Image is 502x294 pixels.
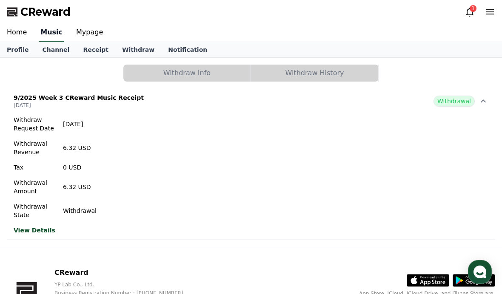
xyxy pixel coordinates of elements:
button: Withdraw History [251,65,378,82]
p: Withdraw Request Date [14,116,56,133]
button: Withdraw Info [123,65,251,82]
span: Settings [126,236,147,243]
p: CReward [54,268,197,278]
a: Withdraw History [251,65,379,82]
p: Withdrawal [63,206,97,215]
span: CReward [20,5,71,19]
a: CReward [7,5,71,19]
a: Mypage [69,24,110,42]
a: Music [39,24,64,42]
a: Receipt [76,42,115,57]
span: Withdrawal [434,96,475,107]
p: 0 USD [63,163,97,172]
p: Withdrawal State [14,202,56,219]
p: 6.32 USD [63,144,97,152]
button: 9/2025 Week 3 CReward Music Receipt [DATE] Withdrawal Withdraw Request Date [DATE] Withdrawal Rev... [7,88,495,240]
div: 1 [470,5,476,12]
a: Settings [110,223,163,245]
span: Home [22,236,37,243]
p: Withdrawal Amount [14,178,56,195]
p: Tax [14,163,56,172]
p: Withdrawal Revenue [14,139,56,156]
a: Channel [35,42,76,57]
a: Withdraw [115,42,161,57]
a: Notification [161,42,214,57]
a: Messages [56,223,110,245]
a: 1 [465,7,475,17]
p: 9/2025 Week 3 CReward Music Receipt [14,93,144,102]
p: [DATE] [63,120,97,128]
p: YP Lab Co., Ltd. [54,281,197,288]
p: [DATE] [14,102,144,109]
a: Home [3,223,56,245]
span: Messages [71,237,96,243]
p: 6.32 USD [63,183,97,191]
a: View Details [14,226,97,235]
